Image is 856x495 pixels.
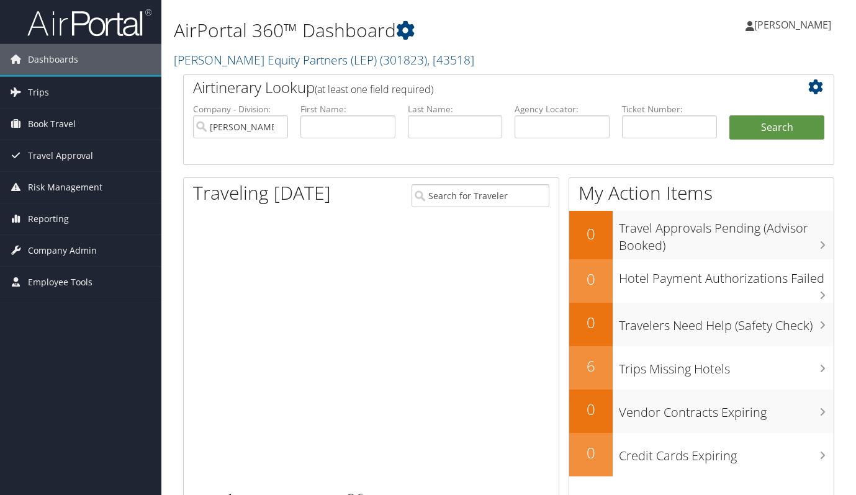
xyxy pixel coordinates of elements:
[569,269,613,290] h2: 0
[193,77,770,98] h2: Airtinerary Lookup
[569,355,613,377] h2: 6
[569,390,834,433] a: 0Vendor Contracts Expiring
[569,346,834,390] a: 6Trips Missing Hotels
[515,103,610,115] label: Agency Locator:
[427,51,474,68] span: , [ 43518 ]
[408,103,503,115] label: Last Name:
[569,223,613,244] h2: 0
[315,82,433,96] span: (at least one field required)
[28,140,93,171] span: Travel Approval
[28,44,78,75] span: Dashboards
[412,184,549,207] input: Search for Traveler
[28,203,69,234] span: Reporting
[619,264,834,287] h3: Hotel Payment Authorizations Failed
[746,6,844,43] a: [PERSON_NAME]
[619,354,834,378] h3: Trips Missing Hotels
[622,103,717,115] label: Ticket Number:
[193,180,331,206] h1: Traveling [DATE]
[569,442,613,463] h2: 0
[569,211,834,259] a: 0Travel Approvals Pending (Advisor Booked)
[28,109,76,140] span: Book Travel
[28,235,97,266] span: Company Admin
[193,103,288,115] label: Company - Division:
[174,51,474,68] a: [PERSON_NAME] Equity Partners (LEP)
[619,398,834,421] h3: Vendor Contracts Expiring
[569,399,613,420] h2: 0
[27,8,151,37] img: airportal-logo.png
[569,180,834,206] h1: My Action Items
[380,51,427,68] span: ( 301823 )
[754,18,831,32] span: [PERSON_NAME]
[569,303,834,346] a: 0Travelers Need Help (Safety Check)
[28,77,49,108] span: Trips
[729,115,824,140] button: Search
[569,433,834,476] a: 0Credit Cards Expiring
[619,441,834,465] h3: Credit Cards Expiring
[569,312,613,333] h2: 0
[28,267,92,298] span: Employee Tools
[619,311,834,334] h3: Travelers Need Help (Safety Check)
[300,103,395,115] label: First Name:
[174,17,620,43] h1: AirPortal 360™ Dashboard
[569,259,834,303] a: 0Hotel Payment Authorizations Failed
[619,213,834,254] h3: Travel Approvals Pending (Advisor Booked)
[28,172,102,203] span: Risk Management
